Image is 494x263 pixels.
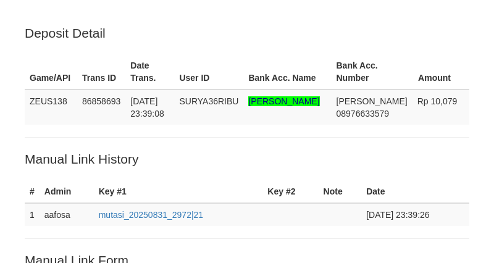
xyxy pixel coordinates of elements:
[332,54,412,90] th: Bank Acc. Number
[248,96,319,106] span: Nama rekening >18 huruf, harap diedit
[130,96,164,119] span: [DATE] 23:39:08
[25,180,40,203] th: #
[25,90,77,125] td: ZEUS138
[412,54,469,90] th: Amount
[77,54,125,90] th: Trans ID
[179,96,238,106] span: SURYA36RIBU
[337,109,390,119] span: Copy 08976633579 to clipboard
[262,180,318,203] th: Key #2
[94,180,263,203] th: Key #1
[77,90,125,125] td: 86858693
[99,210,203,220] a: mutasi_20250831_2972|21
[174,54,243,90] th: User ID
[361,203,469,226] td: [DATE] 23:39:26
[125,54,174,90] th: Date Trans.
[319,180,362,203] th: Note
[40,203,94,226] td: aafosa
[25,203,40,226] td: 1
[25,54,77,90] th: Game/API
[417,96,458,106] span: Rp 10,079
[25,150,469,168] p: Manual Link History
[25,24,469,42] p: Deposit Detail
[243,54,331,90] th: Bank Acc. Name
[40,180,94,203] th: Admin
[337,96,408,106] span: [PERSON_NAME]
[361,180,469,203] th: Date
